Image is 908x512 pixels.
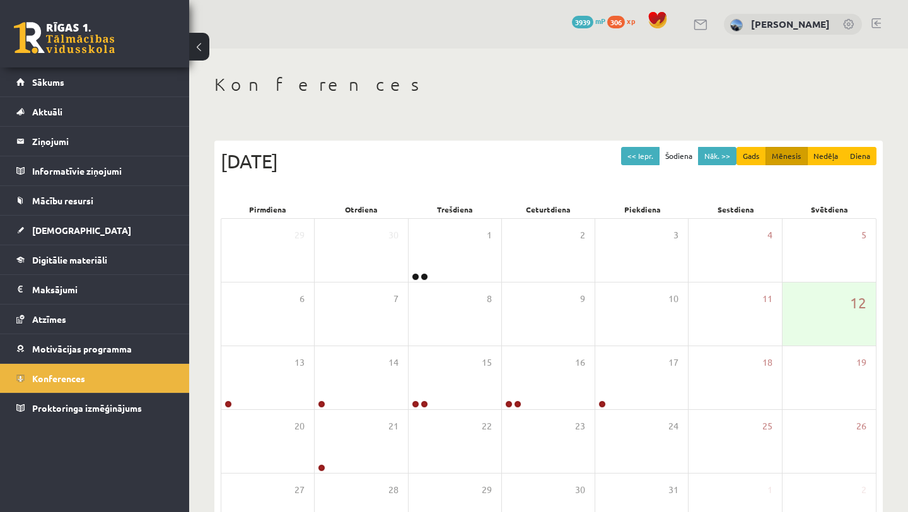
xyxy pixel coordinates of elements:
[32,313,66,325] span: Atzīmes
[294,228,305,242] span: 29
[502,201,596,218] div: Ceturtdiena
[572,16,593,28] span: 3939
[388,228,399,242] span: 30
[595,201,689,218] div: Piekdiena
[221,201,315,218] div: Pirmdiena
[861,483,866,497] span: 2
[393,292,399,306] span: 7
[856,356,866,369] span: 19
[16,393,173,422] a: Proktoringa izmēģinājums
[16,245,173,274] a: Digitālie materiāli
[32,224,131,236] span: [DEMOGRAPHIC_DATA]
[16,156,173,185] a: Informatīvie ziņojumi
[32,275,173,304] legend: Maksājumi
[575,419,585,433] span: 23
[14,22,115,54] a: Rīgas 1. Tālmācības vidusskola
[730,19,743,32] img: Viktorija Ogreniča
[575,483,585,497] span: 30
[698,147,736,165] button: Nāk. >>
[668,419,678,433] span: 24
[580,292,585,306] span: 9
[16,97,173,126] a: Aktuāli
[294,483,305,497] span: 27
[32,76,64,88] span: Sākums
[482,356,492,369] span: 15
[607,16,625,28] span: 306
[300,292,305,306] span: 6
[668,483,678,497] span: 31
[294,419,305,433] span: 20
[751,18,830,30] a: [PERSON_NAME]
[668,292,678,306] span: 10
[572,16,605,26] a: 3939 mP
[32,195,93,206] span: Mācību resursi
[16,334,173,363] a: Motivācijas programma
[221,147,876,175] div: [DATE]
[807,147,844,165] button: Nedēļa
[607,16,641,26] a: 306 xp
[487,292,492,306] span: 8
[388,356,399,369] span: 14
[32,373,85,384] span: Konferences
[16,305,173,334] a: Atzīmes
[482,419,492,433] span: 22
[767,483,772,497] span: 1
[844,147,876,165] button: Diena
[16,364,173,393] a: Konferences
[482,483,492,497] span: 29
[16,67,173,96] a: Sākums
[388,483,399,497] span: 28
[762,292,772,306] span: 11
[408,201,502,218] div: Trešdiena
[32,127,173,156] legend: Ziņojumi
[16,216,173,245] a: [DEMOGRAPHIC_DATA]
[32,343,132,354] span: Motivācijas programma
[32,402,142,414] span: Proktoringa izmēģinājums
[861,228,866,242] span: 5
[32,106,62,117] span: Aktuāli
[767,228,772,242] span: 4
[621,147,660,165] button: << Iepr.
[850,292,866,313] span: 12
[214,74,883,95] h1: Konferences
[762,356,772,369] span: 18
[856,419,866,433] span: 26
[659,147,699,165] button: Šodiena
[32,254,107,265] span: Digitālie materiāli
[783,201,876,218] div: Svētdiena
[575,356,585,369] span: 16
[16,186,173,215] a: Mācību resursi
[595,16,605,26] span: mP
[668,356,678,369] span: 17
[689,201,783,218] div: Sestdiena
[762,419,772,433] span: 25
[315,201,409,218] div: Otrdiena
[32,156,173,185] legend: Informatīvie ziņojumi
[765,147,808,165] button: Mēnesis
[580,228,585,242] span: 2
[16,275,173,304] a: Maksājumi
[487,228,492,242] span: 1
[673,228,678,242] span: 3
[736,147,766,165] button: Gads
[388,419,399,433] span: 21
[16,127,173,156] a: Ziņojumi
[294,356,305,369] span: 13
[627,16,635,26] span: xp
